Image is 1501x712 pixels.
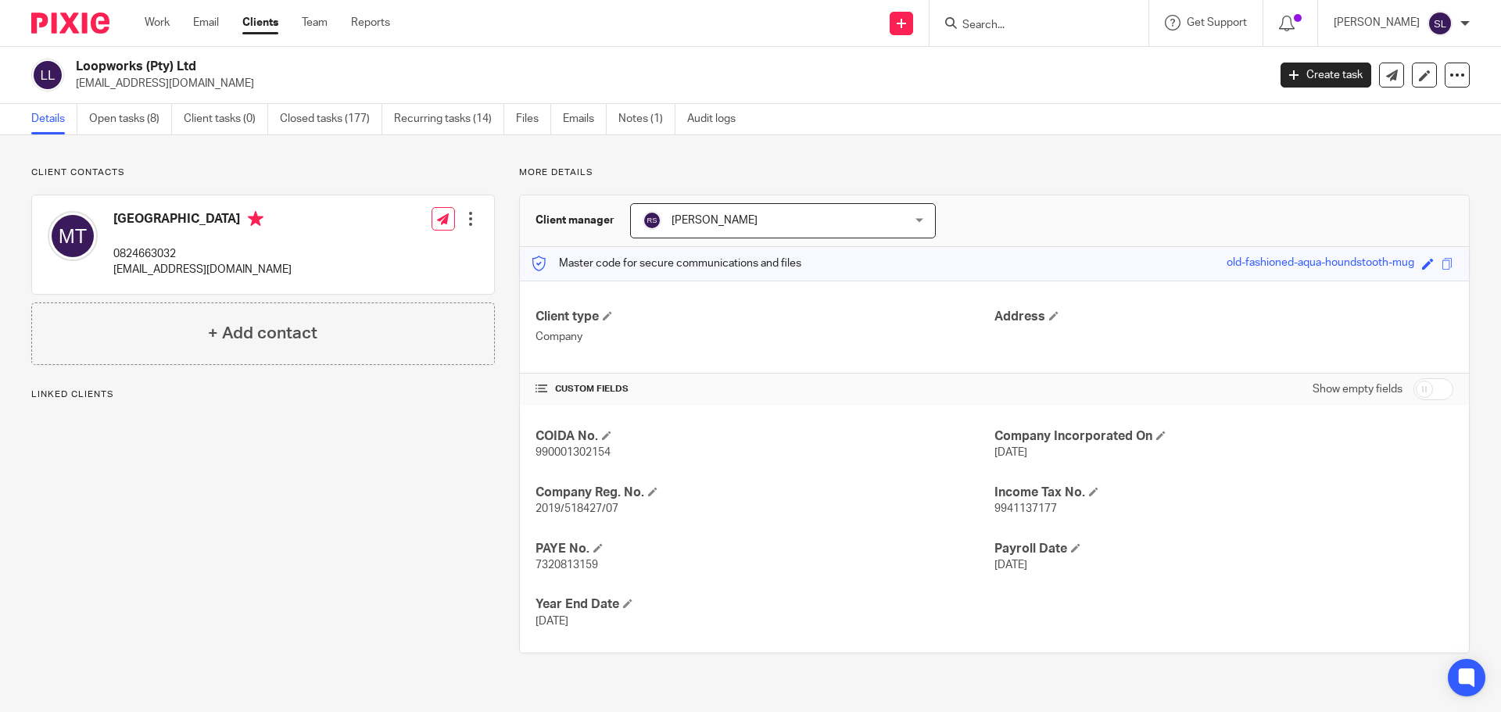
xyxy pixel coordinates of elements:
h4: CUSTOM FIELDS [536,383,994,395]
h4: Client type [536,309,994,325]
a: Reports [351,15,390,30]
p: [PERSON_NAME] [1334,15,1420,30]
span: [DATE] [536,616,568,627]
span: 7320813159 [536,560,598,571]
h4: Income Tax No. [994,485,1453,501]
a: Open tasks (8) [89,104,172,134]
span: [PERSON_NAME] [672,215,758,226]
h4: PAYE No. [536,541,994,557]
a: Email [193,15,219,30]
a: Notes (1) [618,104,675,134]
a: Work [145,15,170,30]
h4: Address [994,309,1453,325]
p: [EMAIL_ADDRESS][DOMAIN_NAME] [113,262,292,277]
a: Client tasks (0) [184,104,268,134]
a: Emails [563,104,607,134]
img: svg%3E [31,59,64,91]
span: 2019/518427/07 [536,503,618,514]
h4: [GEOGRAPHIC_DATA] [113,211,292,231]
h2: Loopworks (Pty) Ltd [76,59,1021,75]
div: old-fashioned-aqua-houndstooth-mug [1227,255,1414,273]
h4: COIDA No. [536,428,994,445]
label: Show empty fields [1313,381,1402,397]
a: Recurring tasks (14) [394,104,504,134]
p: More details [519,166,1470,179]
input: Search [961,19,1102,33]
h4: Year End Date [536,596,994,613]
p: [EMAIL_ADDRESS][DOMAIN_NAME] [76,76,1257,91]
img: svg%3E [48,211,98,261]
a: Closed tasks (177) [280,104,382,134]
i: Primary [248,211,263,227]
a: Files [516,104,551,134]
a: Audit logs [687,104,747,134]
p: Company [536,329,994,345]
img: svg%3E [643,211,661,230]
p: Linked clients [31,388,495,401]
a: Create task [1281,63,1371,88]
a: Clients [242,15,278,30]
h3: Client manager [536,213,614,228]
img: svg%3E [1428,11,1453,36]
span: 990001302154 [536,447,611,458]
a: Team [302,15,328,30]
h4: Company Incorporated On [994,428,1453,445]
p: Master code for secure communications and files [532,256,801,271]
h4: Company Reg. No. [536,485,994,501]
a: Details [31,104,77,134]
span: [DATE] [994,560,1027,571]
img: Pixie [31,13,109,34]
h4: + Add contact [208,321,317,345]
span: 9941137177 [994,503,1057,514]
span: [DATE] [994,447,1027,458]
span: Get Support [1187,17,1247,28]
p: Client contacts [31,166,495,179]
h4: Payroll Date [994,541,1453,557]
p: 0824663032 [113,246,292,262]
